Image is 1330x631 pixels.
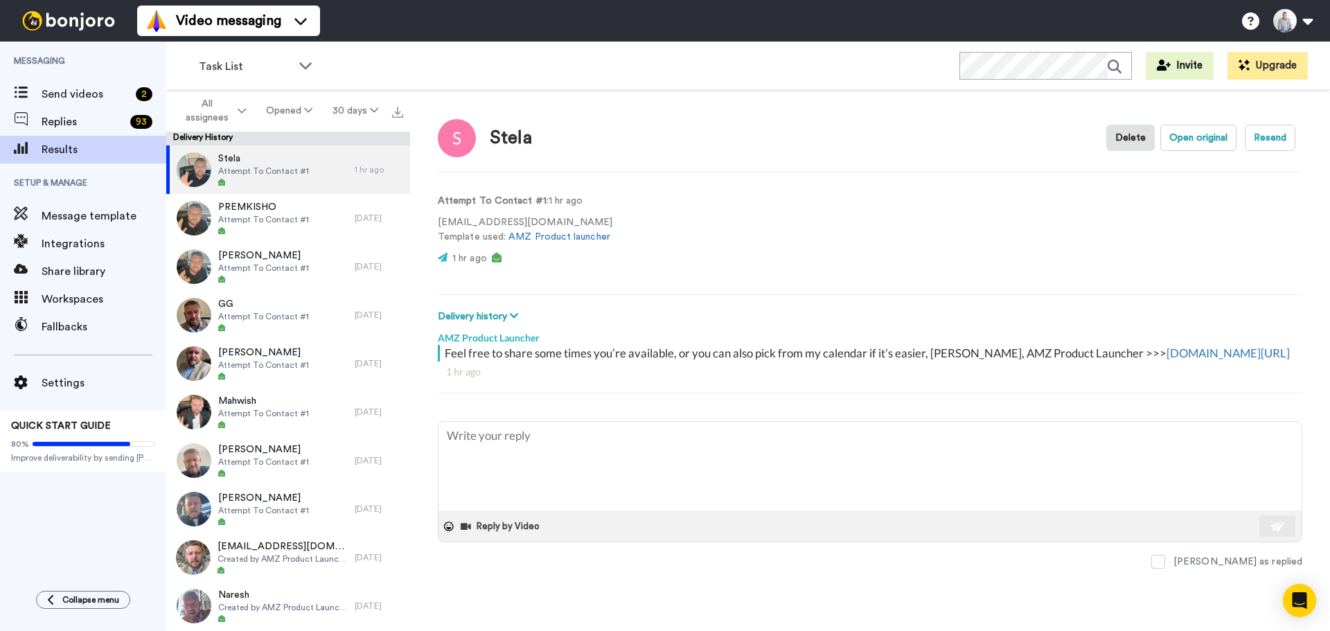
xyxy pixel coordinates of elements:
img: c165f0a7-67d6-47a3-a42d-7e2fa6bf1c0e-thumb.jpg [177,443,211,478]
span: Attempt To Contact #1 [218,263,309,274]
span: Mahwish [218,394,309,408]
img: vm-color.svg [145,10,168,32]
div: Delivery History [166,132,410,145]
a: AMZ Product launcher [508,232,610,242]
img: 63857c69-23e9-4f59-910e-a06d116cd82d-thumb.jpg [177,346,211,381]
div: [DATE] [355,407,403,418]
span: Workspaces [42,291,166,308]
div: 1 hr ago [355,164,403,175]
span: Results [42,141,166,158]
button: Reply by Video [459,516,544,537]
a: StelaAttempt To Contact #11 hr ago [166,145,410,194]
span: Naresh [218,588,348,602]
div: Stela [490,128,532,148]
a: [EMAIL_ADDRESS][DOMAIN_NAME]Created by AMZ Product Launcher[DATE] [166,533,410,582]
span: [PERSON_NAME] [218,491,309,505]
span: Attempt To Contact #1 [218,359,309,371]
img: 00c99bde-e4e6-4180-b0f0-01570524c67d-thumb.jpg [177,492,211,526]
span: Improve deliverability by sending [PERSON_NAME]’s from your own email [11,452,155,463]
a: [PERSON_NAME]Attempt To Contact #1[DATE] [166,339,410,388]
div: 1 hr ago [446,365,1294,379]
a: [PERSON_NAME]Attempt To Contact #1[DATE] [166,436,410,485]
span: Collapse menu [62,594,119,605]
span: Attempt To Contact #1 [218,214,309,225]
a: GGAttempt To Contact #1[DATE] [166,291,410,339]
div: AMZ Product Launcher [438,324,1302,345]
span: Attempt To Contact #1 [218,166,309,177]
span: [PERSON_NAME] [218,443,309,456]
img: send-white.svg [1270,521,1286,532]
button: All assignees [169,91,256,130]
button: Resend [1245,125,1295,151]
button: Delete [1106,125,1155,151]
div: [DATE] [355,358,403,369]
img: export.svg [392,107,403,118]
div: Open Intercom Messenger [1283,584,1316,617]
img: bb233b6d-d572-425e-be41-0a818a4c4dc1-thumb.jpg [177,201,211,235]
button: 30 days [322,98,388,123]
div: [DATE] [355,455,403,466]
span: Fallbacks [42,319,166,335]
div: [DATE] [355,213,403,224]
a: NareshCreated by AMZ Product Launcher[DATE] [166,582,410,630]
span: PREMKISHO [218,200,309,214]
img: 245763cd-4278-4b2e-a59c-a779b1c874c3-thumb.jpg [176,540,211,575]
img: 04c69f53-fd27-4661-adcf-7b259d65ff2d-thumb.jpg [177,298,211,332]
a: [PERSON_NAME]Attempt To Contact #1[DATE] [166,485,410,533]
span: Share library [42,263,166,280]
span: [PERSON_NAME] [218,249,309,263]
img: Image of Stela [438,119,476,157]
span: Attempt To Contact #1 [218,408,309,419]
span: [PERSON_NAME] [218,346,309,359]
div: [DATE] [355,310,403,321]
span: Message template [42,208,166,224]
span: Created by AMZ Product Launcher [218,553,348,565]
div: 93 [130,115,152,129]
img: c59abbd0-a8df-4194-ba4e-54f7eaf59977-thumb.jpg [177,152,211,187]
div: Feel free to share some times you’re available, or you can also pick from my calendar if it’s eas... [445,345,1299,362]
a: MahwishAttempt To Contact #1[DATE] [166,388,410,436]
button: Upgrade [1227,52,1308,80]
strong: Attempt To Contact #1 [438,196,547,206]
div: [PERSON_NAME] as replied [1173,555,1302,569]
span: [EMAIL_ADDRESS][DOMAIN_NAME] [218,540,348,553]
span: Integrations [42,235,166,252]
span: Replies [42,114,125,130]
span: Send videos [42,86,130,103]
p: : 1 hr ago [438,194,612,208]
button: Invite [1146,52,1214,80]
a: [DOMAIN_NAME][URL] [1167,346,1290,360]
button: Export all results that match these filters now. [388,100,407,121]
span: Task List [199,58,292,75]
span: Attempt To Contact #1 [218,505,309,516]
span: Created by AMZ Product Launcher [218,602,348,613]
button: Collapse menu [36,591,130,609]
a: [PERSON_NAME]Attempt To Contact #1[DATE] [166,242,410,291]
img: 69f1aeba-f62a-4f11-87e0-9940f662d95e-thumb.jpg [177,589,211,623]
span: 80% [11,438,29,450]
span: Stela [218,152,309,166]
img: d80c42ff-5e9c-4d66-9ef6-99c114fd5dfe-thumb.jpg [177,395,211,429]
span: 1 hr ago [452,254,487,263]
span: QUICK START GUIDE [11,421,111,431]
img: bj-logo-header-white.svg [17,11,121,30]
p: [EMAIL_ADDRESS][DOMAIN_NAME] Template used: [438,215,612,245]
button: Delivery history [438,309,522,324]
div: [DATE] [355,552,403,563]
span: GG [218,297,309,311]
div: 2 [136,87,152,101]
img: 87d4121d-b41d-47ab-862e-143184c5f35e-thumb.jpg [177,249,211,284]
span: Settings [42,375,166,391]
div: [DATE] [355,504,403,515]
div: [DATE] [355,601,403,612]
a: PREMKISHOAttempt To Contact #1[DATE] [166,194,410,242]
button: Opened [256,98,323,123]
span: Video messaging [176,11,281,30]
span: All assignees [179,97,235,125]
span: Attempt To Contact #1 [218,456,309,468]
div: [DATE] [355,261,403,272]
span: Attempt To Contact #1 [218,311,309,322]
button: Open original [1160,125,1236,151]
